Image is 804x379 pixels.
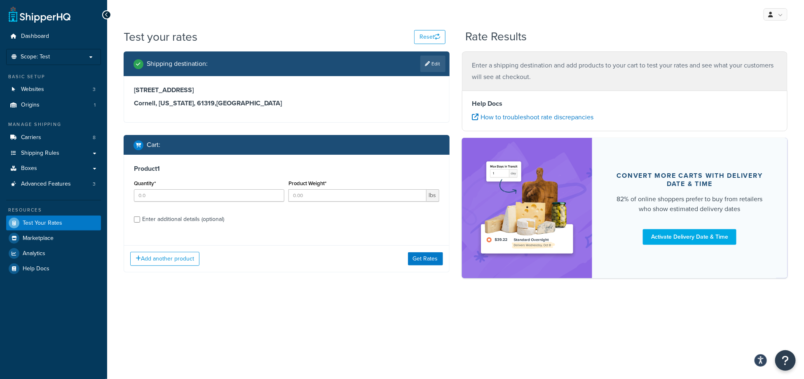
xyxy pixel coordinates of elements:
[6,207,101,214] div: Resources
[6,246,101,261] a: Analytics
[142,214,224,225] div: Enter additional details (optional)
[147,141,160,149] h2: Cart :
[6,130,101,145] a: Carriers8
[775,350,796,371] button: Open Resource Center
[6,29,101,44] a: Dashboard
[6,130,101,145] li: Carriers
[6,177,101,192] a: Advanced Features3
[6,177,101,192] li: Advanced Features
[408,252,443,265] button: Get Rates
[94,102,96,109] span: 1
[23,220,62,227] span: Test Your Rates
[134,180,156,186] label: Quantity*
[420,56,445,72] a: Edit
[472,99,778,109] h4: Help Docs
[6,73,101,80] div: Basic Setup
[93,181,96,188] span: 3
[414,30,445,44] button: Reset
[130,252,199,266] button: Add another product
[6,231,101,246] a: Marketplace
[6,146,101,161] a: Shipping Rules
[6,161,101,176] a: Boxes
[21,181,71,188] span: Advanced Features
[612,172,768,188] div: Convert more carts with delivery date & time
[23,265,49,272] span: Help Docs
[134,86,439,94] h3: [STREET_ADDRESS]
[124,29,197,45] h1: Test your rates
[6,82,101,97] a: Websites3
[134,165,439,173] h3: Product 1
[476,150,579,266] img: feature-image-ddt-36eae7f7280da8017bfb280eaccd9c446f90b1fe08728e4019434db127062ab4.png
[93,86,96,93] span: 3
[134,99,439,107] h3: Cornell, [US_STATE], 61319 , [GEOGRAPHIC_DATA]
[6,121,101,128] div: Manage Shipping
[6,98,101,113] li: Origins
[466,30,527,43] h2: Rate Results
[6,98,101,113] a: Origins1
[288,189,426,202] input: 0.00
[21,134,41,141] span: Carriers
[6,216,101,230] a: Test Your Rates
[6,261,101,276] a: Help Docs
[472,112,594,122] a: How to troubleshoot rate discrepancies
[134,189,284,202] input: 0.0
[288,180,326,186] label: Product Weight*
[147,60,208,67] h2: Shipping destination :
[23,235,54,242] span: Marketplace
[21,86,44,93] span: Websites
[612,194,768,214] div: 82% of online shoppers prefer to buy from retailers who show estimated delivery dates
[21,53,50,60] span: Scope: Test
[643,229,736,245] a: Activate Delivery Date & Time
[21,102,40,109] span: Origins
[21,165,37,172] span: Boxes
[93,134,96,141] span: 8
[427,189,439,202] span: lbs
[21,33,49,40] span: Dashboard
[134,216,140,223] input: Enter additional details (optional)
[21,150,59,157] span: Shipping Rules
[6,82,101,97] li: Websites
[23,250,45,257] span: Analytics
[472,60,778,83] p: Enter a shipping destination and add products to your cart to test your rates and see what your c...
